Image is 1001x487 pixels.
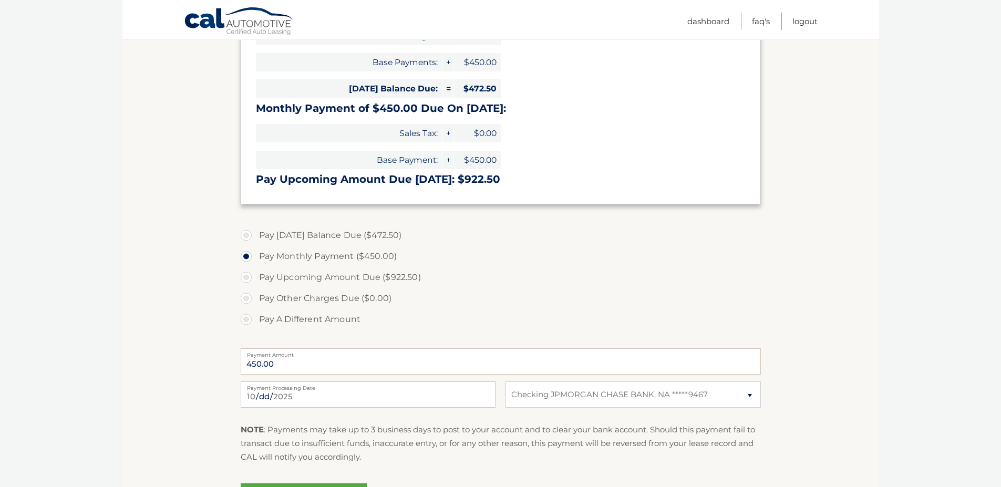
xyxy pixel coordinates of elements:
a: FAQ's [752,13,770,30]
label: Pay Other Charges Due ($0.00) [241,288,761,309]
span: Sales Tax: [256,124,442,142]
a: Cal Automotive [184,7,294,37]
span: Base Payment: [256,151,442,169]
span: = [442,79,453,98]
span: + [442,151,453,169]
span: $472.50 [453,79,501,98]
a: Logout [792,13,818,30]
p: : Payments may take up to 3 business days to post to your account and to clear your bank account.... [241,423,761,464]
a: Dashboard [687,13,729,30]
label: Payment Amount [241,348,761,357]
input: Payment Date [241,381,496,408]
span: [DATE] Balance Due: [256,79,442,98]
label: Pay Upcoming Amount Due ($922.50) [241,267,761,288]
span: $450.00 [453,151,501,169]
label: Pay [DATE] Balance Due ($472.50) [241,225,761,246]
input: Payment Amount [241,348,761,375]
span: + [442,53,453,71]
h3: Monthly Payment of $450.00 Due On [DATE]: [256,102,746,115]
span: + [442,124,453,142]
span: Base Payments: [256,53,442,71]
strong: NOTE [241,424,264,434]
label: Pay A Different Amount [241,309,761,330]
label: Payment Processing Date [241,381,496,390]
span: $0.00 [453,124,501,142]
h3: Pay Upcoming Amount Due [DATE]: $922.50 [256,173,746,186]
span: $450.00 [453,53,501,71]
label: Pay Monthly Payment ($450.00) [241,246,761,267]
